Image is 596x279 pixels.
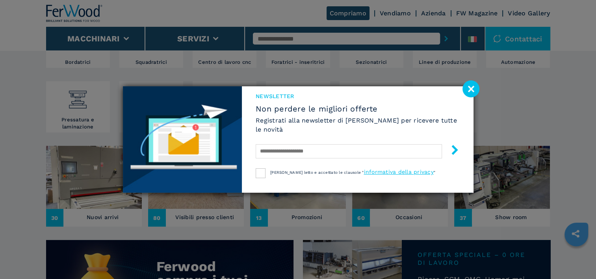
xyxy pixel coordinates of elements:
span: NEWSLETTER [256,92,459,100]
span: Non perdere le migliori offerte [256,104,459,113]
button: submit-button [442,142,460,160]
h6: Registrati alla newsletter di [PERSON_NAME] per ricevere tutte le novità [256,116,459,134]
img: Newsletter image [123,86,242,193]
span: [PERSON_NAME] letto e accettato le clausole " [270,170,364,175]
span: " [434,170,435,175]
a: informativa della privacy [364,169,433,175]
